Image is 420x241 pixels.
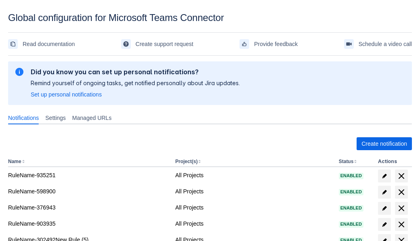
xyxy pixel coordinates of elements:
[381,189,388,195] span: edit
[10,41,16,47] span: documentation
[346,41,352,47] span: videoCall
[339,159,354,164] button: Status
[175,171,332,179] div: All Projects
[359,38,412,50] span: Schedule a video call
[381,205,388,212] span: edit
[31,68,240,76] h2: Did you know you can set up personal notifications?
[23,38,75,50] span: Read documentation
[8,12,412,23] div: Global configuration for Microsoft Teams Connector
[8,114,39,122] span: Notifications
[361,137,407,150] span: Create notification
[45,114,66,122] span: Settings
[8,187,169,195] div: RuleName-598900
[375,157,412,167] th: Actions
[381,173,388,179] span: edit
[8,220,169,228] div: RuleName-903935
[8,203,169,212] div: RuleName-376943
[175,159,197,164] button: Project(s)
[397,203,406,213] span: delete
[339,206,363,210] span: Enabled
[239,38,298,50] a: Provide feedback
[254,38,298,50] span: Provide feedback
[72,114,111,122] span: Managed URLs
[136,38,193,50] span: Create support request
[344,38,412,50] a: Schedule a video call
[175,187,332,195] div: All Projects
[397,187,406,197] span: delete
[8,159,21,164] button: Name
[175,203,332,212] div: All Projects
[241,41,248,47] span: feedback
[397,171,406,181] span: delete
[31,90,102,98] a: Set up personal notifications
[15,67,24,77] span: information
[31,79,240,87] p: Remind yourself of ongoing tasks, get notified personally about Jira updates.
[339,222,363,226] span: Enabled
[339,190,363,194] span: Enabled
[8,171,169,179] div: RuleName-935251
[381,221,388,228] span: edit
[121,38,193,50] a: Create support request
[357,137,412,150] button: Create notification
[339,174,363,178] span: Enabled
[8,38,75,50] a: Read documentation
[123,41,129,47] span: support
[397,220,406,229] span: delete
[175,220,332,228] div: All Projects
